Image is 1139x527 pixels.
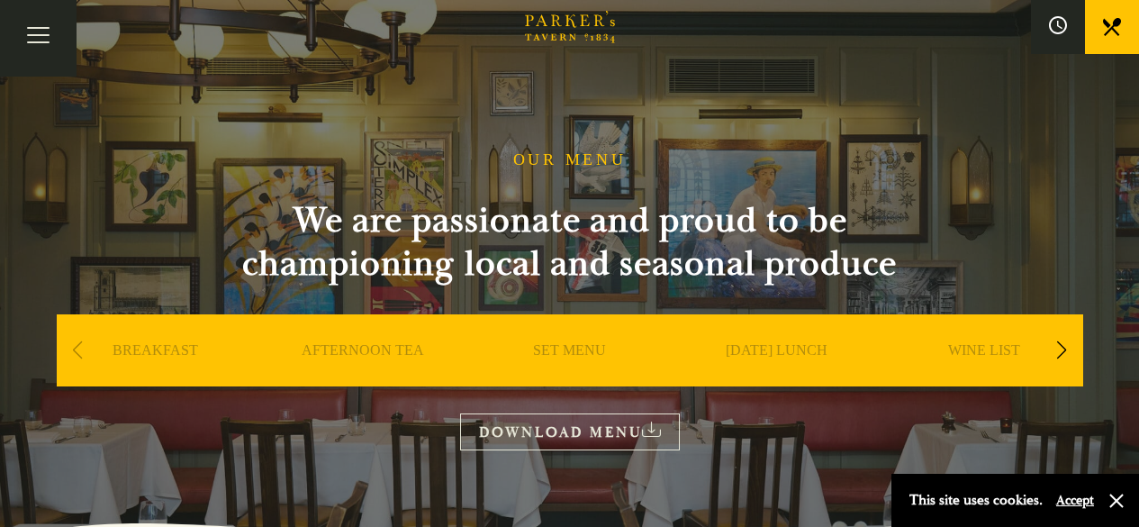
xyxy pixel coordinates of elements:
p: This site uses cookies. [909,487,1043,513]
a: AFTERNOON TEA [302,341,424,413]
a: DOWNLOAD MENU [460,413,680,450]
h1: OUR MENU [513,150,627,170]
div: 1 / 9 [57,314,255,441]
div: 3 / 9 [471,314,669,441]
a: [DATE] LUNCH [726,341,827,413]
button: Accept [1056,492,1094,509]
div: 5 / 9 [885,314,1083,441]
div: Next slide [1050,331,1074,370]
div: 2 / 9 [264,314,462,441]
button: Close and accept [1107,492,1125,510]
a: BREAKFAST [113,341,198,413]
a: WINE LIST [948,341,1020,413]
a: SET MENU [533,341,606,413]
div: 4 / 9 [678,314,876,441]
div: Previous slide [66,331,90,370]
h2: We are passionate and proud to be championing local and seasonal produce [210,199,930,286]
